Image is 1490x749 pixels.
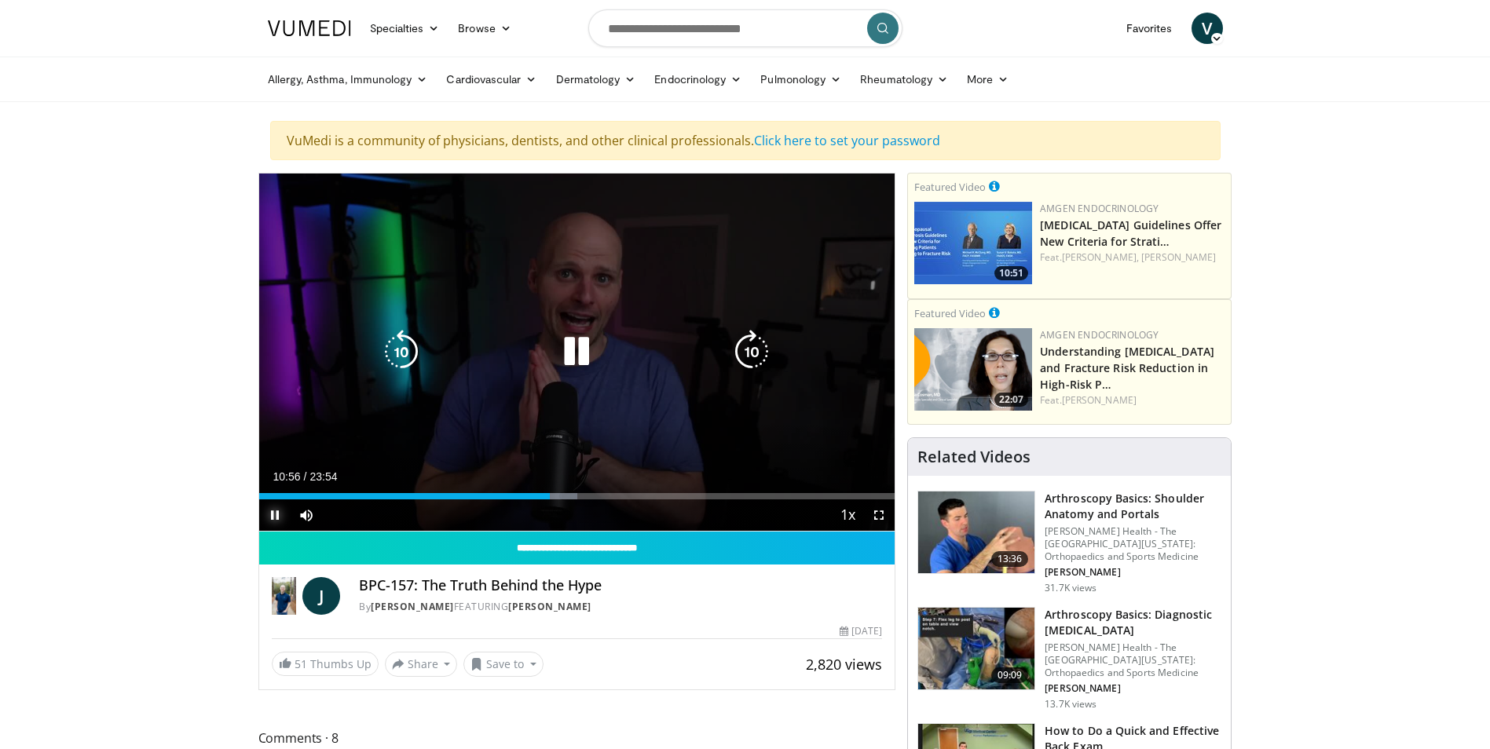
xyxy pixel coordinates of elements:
span: 51 [295,656,307,671]
a: Amgen Endocrinology [1040,328,1159,342]
div: Progress Bar [259,493,895,499]
p: [PERSON_NAME] [1045,682,1221,695]
a: Dermatology [547,64,646,95]
a: Browse [448,13,521,44]
a: [MEDICAL_DATA] Guidelines Offer New Criteria for Strati… [1040,217,1221,249]
div: [DATE] [840,624,882,638]
div: By FEATURING [359,600,882,614]
p: 31.7K views [1045,582,1096,594]
a: V [1192,13,1223,44]
p: 13.7K views [1045,698,1096,711]
button: Share [385,652,458,677]
img: 80b9674e-700f-42d5-95ff-2772df9e177e.jpeg.150x105_q85_crop-smart_upscale.jpg [918,608,1034,689]
a: Click here to set your password [754,132,940,149]
span: 10:51 [994,266,1028,280]
a: [PERSON_NAME] [371,600,454,613]
a: Allergy, Asthma, Immunology [258,64,437,95]
img: 9534a039-0eaa-4167-96cf-d5be049a70d8.150x105_q85_crop-smart_upscale.jpg [918,491,1034,573]
button: Playback Rate [832,499,863,531]
span: 22:07 [994,393,1028,407]
a: 10:51 [914,202,1032,284]
a: 09:09 Arthroscopy Basics: Diagnostic [MEDICAL_DATA] [PERSON_NAME] Health - The [GEOGRAPHIC_DATA][... [917,607,1221,711]
a: More [957,64,1018,95]
a: Pulmonology [751,64,851,95]
input: Search topics, interventions [588,9,902,47]
span: 09:09 [991,667,1029,683]
a: Cardiovascular [437,64,546,95]
h4: BPC-157: The Truth Behind the Hype [359,577,882,594]
a: [PERSON_NAME] [1062,393,1137,407]
video-js: Video Player [259,174,895,532]
a: [PERSON_NAME] [1141,250,1216,264]
a: Understanding [MEDICAL_DATA] and Fracture Risk Reduction in High-Risk P… [1040,344,1214,392]
img: c9a25db3-4db0-49e1-a46f-17b5c91d58a1.png.150x105_q85_crop-smart_upscale.png [914,328,1032,411]
p: [PERSON_NAME] Health - The [GEOGRAPHIC_DATA][US_STATE]: Orthopaedics and Sports Medicine [1045,525,1221,563]
span: 23:54 [309,470,337,483]
img: Dr. Jordan Rennicke [272,577,297,615]
div: Feat. [1040,393,1225,407]
span: / [304,470,307,483]
div: Feat. [1040,250,1225,265]
a: Endocrinology [645,64,751,95]
a: 22:07 [914,328,1032,411]
span: Comments 8 [258,728,896,748]
button: Mute [291,499,322,531]
a: Rheumatology [851,64,957,95]
img: 7b525459-078d-43af-84f9-5c25155c8fbb.png.150x105_q85_crop-smart_upscale.jpg [914,202,1032,284]
button: Fullscreen [863,499,895,531]
a: Specialties [361,13,449,44]
a: Favorites [1117,13,1182,44]
a: Amgen Endocrinology [1040,202,1159,215]
p: [PERSON_NAME] [1045,566,1221,579]
img: VuMedi Logo [268,20,351,36]
p: [PERSON_NAME] Health - The [GEOGRAPHIC_DATA][US_STATE]: Orthopaedics and Sports Medicine [1045,641,1221,679]
h3: Arthroscopy Basics: Diagnostic [MEDICAL_DATA] [1045,607,1221,638]
div: VuMedi is a community of physicians, dentists, and other clinical professionals. [270,121,1221,160]
button: Pause [259,499,291,531]
span: 10:56 [273,470,301,483]
h4: Related Videos [917,448,1031,466]
a: J [302,577,340,615]
a: [PERSON_NAME] [508,600,591,613]
h3: Arthroscopy Basics: Shoulder Anatomy and Portals [1045,491,1221,522]
small: Featured Video [914,180,986,194]
span: 13:36 [991,551,1029,567]
button: Save to [463,652,544,677]
small: Featured Video [914,306,986,320]
a: 51 Thumbs Up [272,652,379,676]
span: 2,820 views [806,655,882,674]
a: [PERSON_NAME], [1062,250,1139,264]
a: 13:36 Arthroscopy Basics: Shoulder Anatomy and Portals [PERSON_NAME] Health - The [GEOGRAPHIC_DAT... [917,491,1221,594]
